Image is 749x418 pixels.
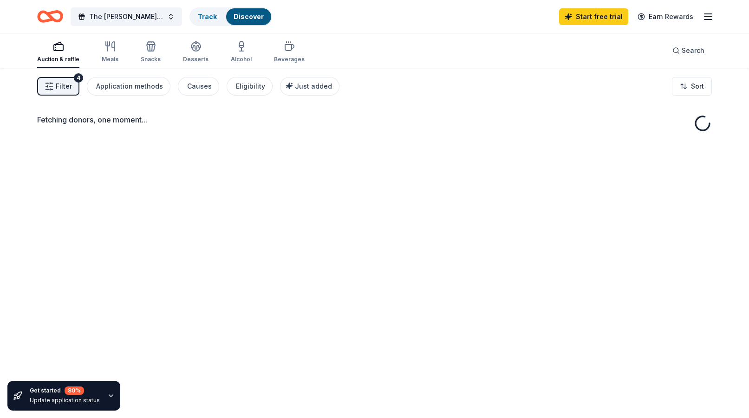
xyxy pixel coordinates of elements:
[295,82,332,90] span: Just added
[234,13,264,20] a: Discover
[183,56,208,63] div: Desserts
[274,37,305,68] button: Beverages
[71,7,182,26] button: The [PERSON_NAME] WunderGlo Foundation's 2025 Blue Warrior Celebration & Silent Auction
[30,397,100,404] div: Update application status
[665,41,712,60] button: Search
[280,77,339,96] button: Just added
[65,386,84,395] div: 80 %
[178,77,219,96] button: Causes
[37,56,79,63] div: Auction & raffle
[74,73,83,83] div: 4
[37,6,63,27] a: Home
[30,386,100,395] div: Get started
[141,37,161,68] button: Snacks
[187,81,212,92] div: Causes
[559,8,628,25] a: Start free trial
[37,114,712,125] div: Fetching donors, one moment...
[102,37,118,68] button: Meals
[183,37,208,68] button: Desserts
[231,56,252,63] div: Alcohol
[236,81,265,92] div: Eligibility
[691,81,704,92] span: Sort
[96,81,163,92] div: Application methods
[37,37,79,68] button: Auction & raffle
[189,7,272,26] button: TrackDiscover
[37,77,79,96] button: Filter4
[56,81,72,92] span: Filter
[672,77,712,96] button: Sort
[87,77,170,96] button: Application methods
[274,56,305,63] div: Beverages
[231,37,252,68] button: Alcohol
[227,77,273,96] button: Eligibility
[632,8,699,25] a: Earn Rewards
[198,13,217,20] a: Track
[102,56,118,63] div: Meals
[682,45,704,56] span: Search
[89,11,163,22] span: The [PERSON_NAME] WunderGlo Foundation's 2025 Blue Warrior Celebration & Silent Auction
[141,56,161,63] div: Snacks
